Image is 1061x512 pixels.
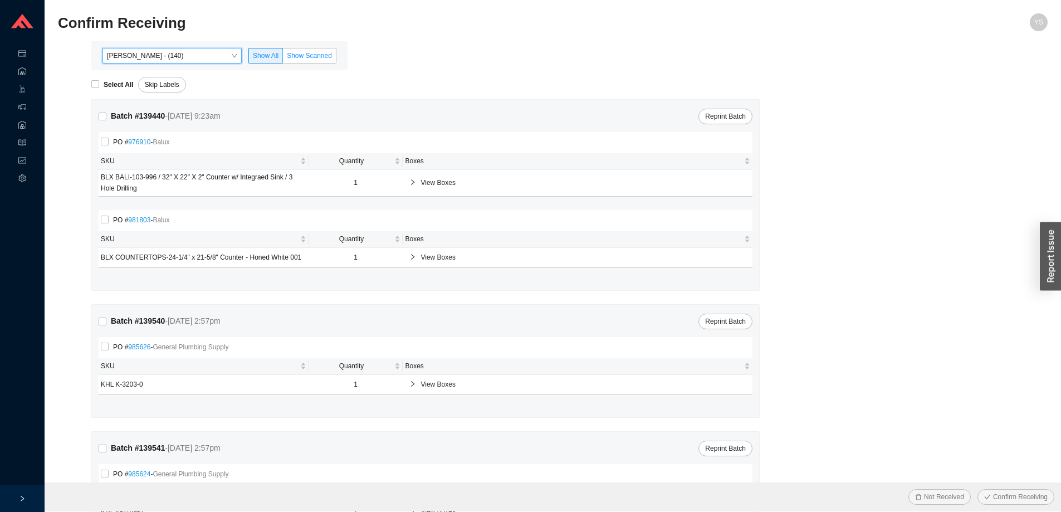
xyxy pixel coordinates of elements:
span: View Boxes [421,177,746,188]
span: Show Scanned [287,52,332,60]
span: Skip Labels [145,79,179,90]
th: SKU sortable [99,153,309,169]
th: SKU sortable [99,231,309,247]
span: Quantity [311,155,393,167]
button: checkConfirm Receiving [977,489,1054,505]
span: Angel Negron - (140) [107,48,237,63]
span: read [18,135,26,153]
span: - [DATE] 2:57pm [165,316,220,325]
td: 1 [309,374,403,395]
span: SKU [101,233,298,245]
span: PO # - [109,469,233,480]
span: - [DATE] 2:57pm [165,443,220,452]
h2: Confirm Receiving [58,13,800,33]
span: setting [18,170,26,188]
span: right [19,495,26,502]
a: 976910 [128,138,150,146]
th: Boxes sortable [403,153,752,169]
button: Reprint Batch [698,109,752,124]
span: Boxes [405,360,742,372]
td: KHL K-3203-0 [99,374,309,395]
a: 985624 [128,470,150,478]
strong: Select All [104,81,134,89]
td: BLX BALI-103-996 / 32" X 22" X 2" Counter w/ Integraed Sink / 3 Hole Drilling [99,169,309,197]
button: Reprint Batch [698,441,752,456]
td: 1 [309,169,403,197]
th: SKU sortable [99,358,309,374]
strong: Batch # 139540 [111,316,165,325]
span: Show All [253,52,278,60]
span: Boxes [405,155,742,167]
span: - [DATE] 9:23am [165,111,220,120]
span: right [409,253,416,260]
span: right [409,381,416,387]
a: 981803 [128,216,150,224]
th: Boxes sortable [403,358,752,374]
span: Reprint Batch [705,316,746,327]
th: Quantity sortable [309,231,403,247]
span: General Plumbing Supply [153,470,228,478]
span: View Boxes [421,379,746,390]
div: View Boxes [405,374,750,394]
span: Balux [153,138,169,146]
th: Quantity sortable [309,153,403,169]
span: Balux [153,216,169,224]
span: General Plumbing Supply [153,343,228,351]
span: right [409,179,416,186]
div: View Boxes [405,247,750,267]
button: Reprint Batch [698,314,752,329]
span: SKU [101,155,298,167]
button: Skip Labels [138,77,186,92]
span: Reprint Batch [705,443,746,454]
span: PO # - [109,214,174,226]
span: Reprint Batch [705,111,746,122]
th: Boxes sortable [403,231,752,247]
span: Quantity [311,360,393,372]
span: PO # - [109,342,233,353]
td: 1 [309,247,403,268]
span: SKU [101,360,298,372]
span: PO # - [109,136,174,148]
span: View Boxes [421,252,746,263]
td: BLX COUNTERTOPS-24-1/4" x 21-5/8" Counter - Honed White 001 [99,247,309,268]
span: Boxes [405,233,742,245]
th: Quantity sortable [309,358,403,374]
strong: Batch # 139440 [111,111,165,120]
span: Quantity [311,233,393,245]
div: View Boxes [405,173,750,193]
strong: Batch # 139541 [111,443,165,452]
a: 985626 [128,343,150,351]
span: fund [18,153,26,170]
span: credit-card [18,46,26,64]
span: YS [1034,13,1043,31]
